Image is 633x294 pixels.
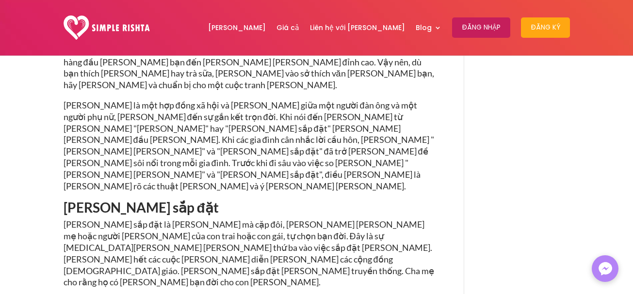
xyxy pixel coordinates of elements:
font: [PERSON_NAME] sắp đặt là [PERSON_NAME] mà cặp đôi, [PERSON_NAME] [PERSON_NAME] mẹ hoặc người [PER... [64,219,434,287]
a: [PERSON_NAME] [208,2,266,53]
button: Đăng ký [521,17,570,38]
a: Đăng nhập [452,2,510,53]
font: [PERSON_NAME] sắp đặt [64,199,219,216]
a: Liên hệ với [PERSON_NAME] [310,2,405,53]
font: Đăng ký [531,23,560,32]
img: Tin nhắn [596,259,615,279]
font: Blog [416,23,432,32]
font: Đăng nhập [462,23,501,32]
button: Đăng nhập [452,17,510,38]
a: Đăng ký [521,2,570,53]
a: Giá cả [276,2,299,53]
font: [PERSON_NAME] [208,23,266,32]
font: [PERSON_NAME] là một hợp đồng xã hội và [PERSON_NAME] giữa một người đàn ông và một người phụ nữ,... [64,100,434,191]
font: Giá cả [276,23,299,32]
font: Liên hệ với [PERSON_NAME] [310,23,405,32]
